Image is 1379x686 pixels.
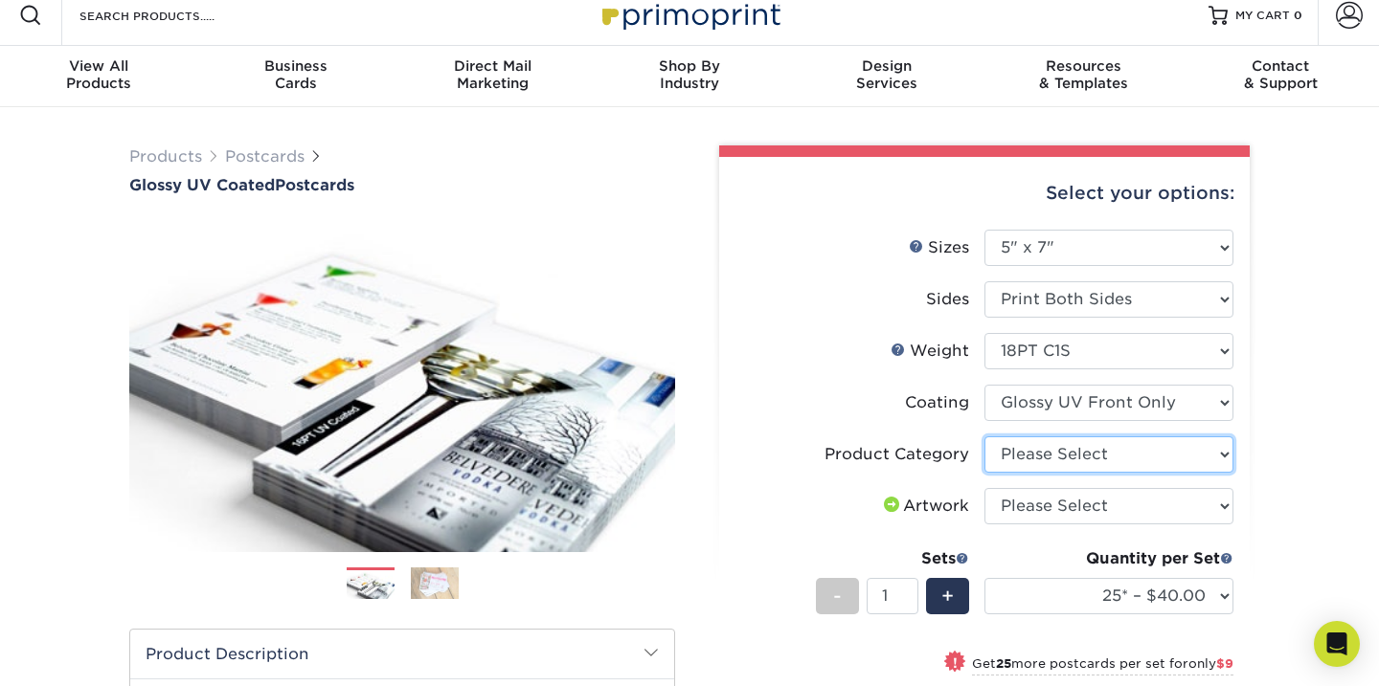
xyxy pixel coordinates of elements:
[1182,57,1379,92] div: & Support
[735,157,1234,230] div: Select your options:
[816,547,969,570] div: Sets
[411,566,459,600] img: Postcards 02
[394,57,591,92] div: Marketing
[591,57,788,92] div: Industry
[788,57,985,75] span: Design
[129,147,202,166] a: Products
[1188,656,1233,671] span: only
[129,176,675,194] a: Glossy UV CoatedPostcards
[941,582,954,610] span: +
[972,656,1233,675] small: Get more postcards per set for
[394,46,591,107] a: Direct MailMarketing
[926,288,969,311] div: Sides
[197,46,395,107] a: BusinessCards
[1182,57,1379,75] span: Contact
[984,547,1233,570] div: Quantity per Set
[825,443,969,466] div: Product Category
[347,568,395,602] img: Postcards 01
[1216,656,1233,671] span: $9
[129,176,275,194] span: Glossy UV Coated
[985,46,1183,107] a: Resources& Templates
[996,656,1011,671] strong: 25
[78,4,264,27] input: SEARCH PRODUCTS.....
[985,57,1183,92] div: & Templates
[1314,621,1360,667] div: Open Intercom Messenger
[130,630,674,678] h2: Product Description
[1182,46,1379,107] a: Contact& Support
[197,57,395,92] div: Cards
[591,46,788,107] a: Shop ByIndustry
[891,340,969,363] div: Weight
[905,391,969,414] div: Coating
[880,495,969,518] div: Artwork
[197,57,395,75] span: Business
[985,57,1183,75] span: Resources
[953,653,958,673] span: !
[591,57,788,75] span: Shop By
[394,57,591,75] span: Direct Mail
[1294,9,1302,22] span: 0
[788,57,985,92] div: Services
[1235,8,1290,24] span: MY CART
[909,236,969,259] div: Sizes
[788,46,985,107] a: DesignServices
[129,196,675,573] img: Glossy UV Coated 01
[833,582,842,610] span: -
[225,147,305,166] a: Postcards
[129,176,675,194] h1: Postcards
